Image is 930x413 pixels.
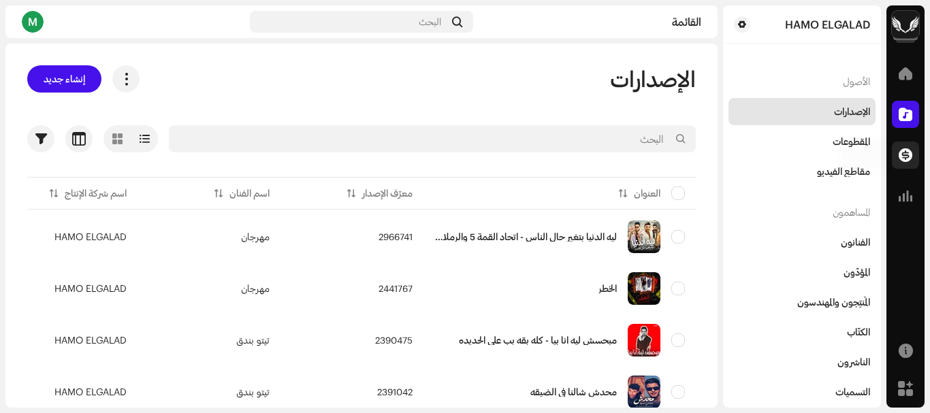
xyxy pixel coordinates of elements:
span: HAMO ELGALAD [54,284,127,293]
span: 2441767 [379,284,413,293]
div: تيتو بندق [236,387,270,397]
div: الناشرون [837,357,870,367]
re-m-nav-item: المؤدّون [728,259,876,286]
div: الإصدارات [834,106,870,117]
re-m-nav-item: المقطوعات [728,128,876,155]
span: الإصدارات [610,65,696,93]
div: التسميات [835,386,870,397]
div: العنوان [634,186,660,200]
re-m-nav-item: المُنتِجون والمهندسون [728,288,876,316]
span: 2391042 [377,387,413,397]
div: HAMO ELGALAD [785,19,870,30]
div: مهرجان [241,284,270,293]
re-a-nav-header: المساهمون [728,196,876,229]
div: الخطر [598,284,617,293]
div: المقطوعات [833,136,870,147]
re-m-nav-item: الإصدارات [728,98,876,125]
div: الكتّاب [847,327,870,337]
div: M [22,11,44,33]
div: القائمة [479,16,701,27]
input: البحث [169,125,696,152]
div: الفنانون [841,237,870,248]
img: 9cbc3f21-0df5-41cb-be5f-e32470aca416 [628,220,660,253]
div: اسم شركة الإنتاج [65,186,127,200]
span: HAMO ELGALAD [54,387,127,397]
div: مبحسش ليه انا بيا - كله بقه بب علي الحديده [459,335,617,345]
button: إنشاء جديد [27,65,101,93]
div: معرّف الإصدار [362,186,413,200]
re-m-nav-item: الناشرون [728,348,876,376]
div: المُنتِجون والمهندسون [797,297,870,308]
span: 2390475 [375,335,413,345]
img: 9a86b404-1d09-4c22-a7f0-33b426a6747f [628,272,660,305]
re-m-nav-item: الكتّاب [728,318,876,346]
span: HAMO ELGALAD [54,335,127,345]
img: 3c658850-db7c-41d7-95a4-2ec9cb959319 [628,324,660,357]
span: 2966741 [379,232,413,242]
div: مهرجان [241,232,270,242]
div: تيتو بندق [236,335,270,345]
span: البحث [419,16,441,27]
re-m-nav-item: التسميات [728,378,876,406]
re-m-nav-item: مقاطع الفيديو [728,158,876,185]
div: محدش شالنا في الضيقه [530,387,617,397]
span: HAMO ELGALAD [54,232,127,242]
div: اسم الفنان [229,186,270,200]
img: 33004b37-325d-4a8b-b51f-c12e9b964943 [892,11,919,38]
div: المؤدّون [844,267,870,278]
span: إنشاء جديد [44,65,85,93]
re-m-nav-item: الفنانون [728,229,876,256]
img: 8f496b08-beb9-43b4-8aa3-036be7cbf823 [628,376,660,408]
re-a-nav-header: الأصول [728,65,876,98]
div: ليه الدنيا بتغير حال الناس - اتحاد القمة 5 والرملاويه [434,232,617,242]
div: مقاطع الفيديو [817,166,870,177]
